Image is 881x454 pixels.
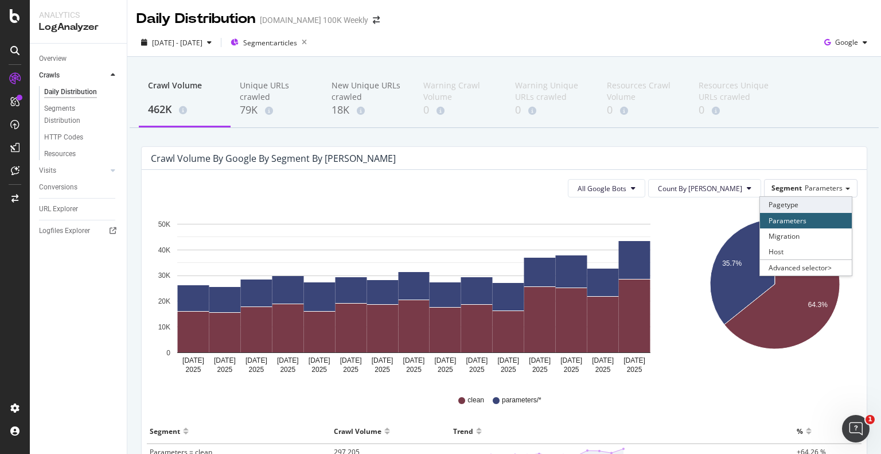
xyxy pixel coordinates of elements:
a: Visits [39,165,107,177]
text: [DATE] [182,356,204,364]
div: Trend [453,422,473,440]
div: Analytics [39,9,118,21]
text: 2025 [438,366,453,374]
span: Parameters [805,183,843,193]
div: 0 [423,103,497,118]
text: 10K [158,323,170,331]
a: Segments Distribution [44,103,119,127]
text: [DATE] [340,356,362,364]
text: 35.7% [722,260,742,268]
text: 2025 [311,366,327,374]
div: Segments Distribution [44,103,108,127]
div: Resources [44,148,76,160]
text: 30K [158,272,170,280]
div: Conversions [39,181,77,193]
text: 2025 [595,366,611,374]
div: Migration [760,228,852,244]
span: parameters/* [502,395,541,405]
div: Crawl Volume [334,422,381,440]
div: Pagetype [760,197,852,212]
text: 2025 [343,366,358,374]
text: 40K [158,246,170,254]
div: 0 [607,103,680,118]
div: Segment [150,422,180,440]
span: Segment [771,183,802,193]
span: [DATE] - [DATE] [152,38,202,48]
text: [DATE] [309,356,330,364]
div: URL Explorer [39,203,78,215]
a: HTTP Codes [44,131,119,143]
text: [DATE] [435,356,457,364]
button: [DATE] - [DATE] [137,33,216,52]
text: [DATE] [245,356,267,364]
text: 64.3% [808,301,827,309]
div: Crawls [39,69,60,82]
span: Google [835,37,858,47]
div: Resources Crawl Volume [607,80,680,103]
text: 2025 [375,366,390,374]
div: Warning Unique URLs crawled [515,80,588,103]
button: Segment:articles [226,33,311,52]
text: [DATE] [497,356,519,364]
div: arrow-right-arrow-left [373,16,380,24]
div: Overview [39,53,67,65]
div: 0 [515,103,588,118]
span: All Google Bots [578,184,626,193]
text: 2025 [532,366,548,374]
div: % [797,422,803,440]
div: Resources Unique URLs crawled [699,80,772,103]
text: [DATE] [592,356,614,364]
div: 79K [240,103,313,118]
a: Daily Distribution [44,86,119,98]
a: Overview [39,53,119,65]
div: Daily Distribution [44,86,97,98]
div: Daily Distribution [137,9,255,29]
div: HTTP Codes [44,131,83,143]
text: [DATE] [529,356,551,364]
span: Segment: articles [243,38,297,48]
text: 2025 [406,366,422,374]
div: 18K [332,103,405,118]
a: Logfiles Explorer [39,225,119,237]
svg: A chart. [151,207,677,379]
div: Logfiles Explorer [39,225,90,237]
div: Crawl Volume [148,80,221,102]
div: A chart. [694,207,856,379]
text: [DATE] [214,356,236,364]
button: Count By [PERSON_NAME] [648,179,761,197]
text: 2025 [627,366,642,374]
div: Host [760,244,852,259]
text: [DATE] [466,356,488,364]
div: 0 [699,103,772,118]
text: [DATE] [623,356,645,364]
text: 2025 [501,366,516,374]
button: Google [820,33,872,52]
div: Parameters [760,213,852,228]
div: Unique URLs crawled [240,80,313,103]
text: 2025 [469,366,485,374]
div: Crawl Volume by google by Segment by [PERSON_NAME] [151,153,396,164]
text: [DATE] [277,356,299,364]
span: 1 [866,415,875,424]
div: Advanced selector > [760,259,852,275]
div: [DOMAIN_NAME] 100K Weekly [260,14,368,26]
iframe: Intercom live chat [842,415,870,443]
text: 20K [158,297,170,305]
text: [DATE] [560,356,582,364]
span: Count By Day [658,184,742,193]
text: 50K [158,220,170,228]
text: 2025 [186,366,201,374]
span: clean [467,395,484,405]
text: 2025 [564,366,579,374]
button: All Google Bots [568,179,645,197]
text: [DATE] [372,356,393,364]
div: Visits [39,165,56,177]
div: New Unique URLs crawled [332,80,405,103]
a: Conversions [39,181,119,193]
text: 2025 [280,366,295,374]
a: Resources [44,148,119,160]
div: Warning Crawl Volume [423,80,497,103]
text: 2025 [248,366,264,374]
a: URL Explorer [39,203,119,215]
